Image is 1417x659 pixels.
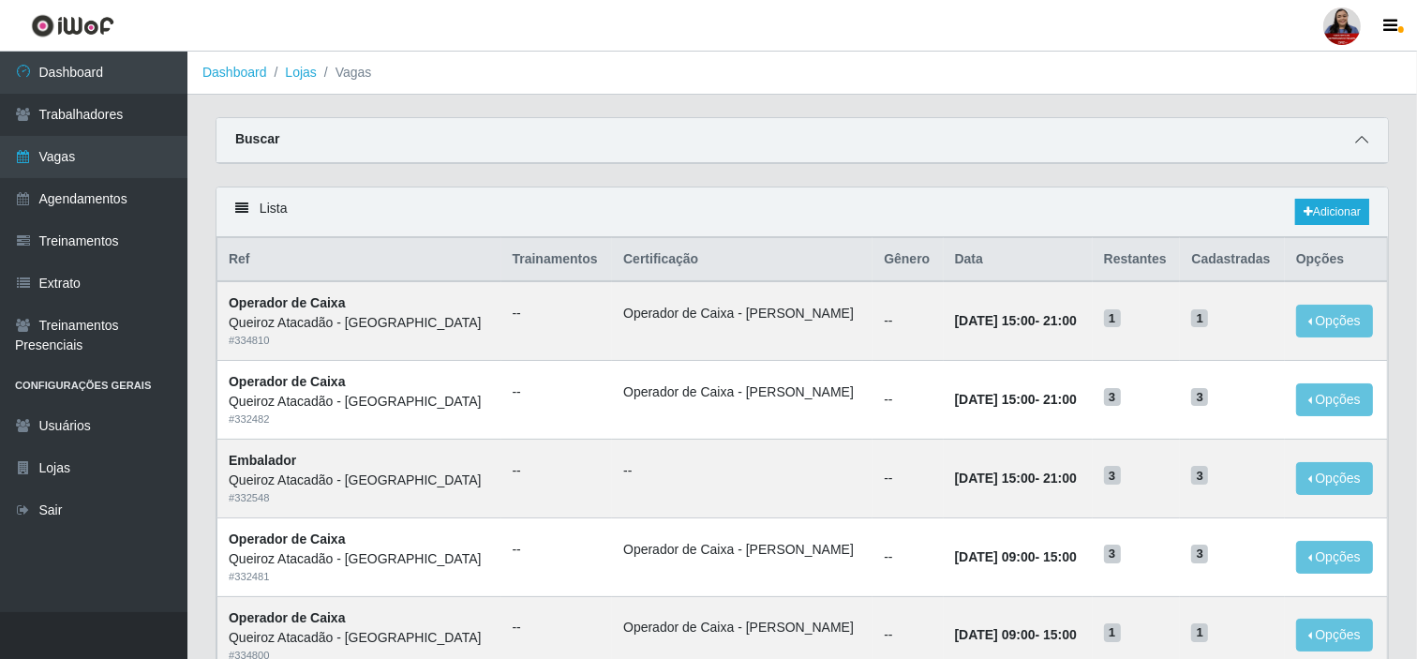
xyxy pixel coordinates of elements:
time: 21:00 [1043,313,1077,328]
td: -- [873,517,943,596]
button: Opções [1296,383,1373,416]
button: Opções [1296,619,1373,652]
td: -- [873,361,943,440]
strong: Operador de Caixa [229,610,346,625]
span: 3 [1191,388,1208,407]
li: Operador de Caixa - [PERSON_NAME] [623,304,861,323]
time: [DATE] 15:00 [955,313,1036,328]
div: Queiroz Atacadão - [GEOGRAPHIC_DATA] [229,392,490,412]
button: Opções [1296,541,1373,574]
strong: - [955,549,1077,564]
ul: -- [513,618,602,637]
img: CoreUI Logo [31,14,114,37]
span: 3 [1191,466,1208,485]
time: 21:00 [1043,392,1077,407]
div: Queiroz Atacadão - [GEOGRAPHIC_DATA] [229,313,490,333]
th: Opções [1285,238,1388,282]
time: 15:00 [1043,549,1077,564]
th: Gênero [873,238,943,282]
ul: -- [513,382,602,402]
ul: -- [513,461,602,481]
div: Queiroz Atacadão - [GEOGRAPHIC_DATA] [229,471,490,490]
strong: Embalador [229,453,296,468]
span: 1 [1191,309,1208,328]
div: Lista [216,187,1388,237]
strong: Operador de Caixa [229,374,346,389]
span: 1 [1191,623,1208,642]
ul: -- [513,540,602,560]
time: [DATE] 15:00 [955,471,1036,486]
ul: -- [623,461,861,481]
strong: - [955,392,1077,407]
li: Operador de Caixa - [PERSON_NAME] [623,618,861,637]
time: [DATE] 09:00 [955,549,1036,564]
th: Certificação [612,238,873,282]
strong: Operador de Caixa [229,532,346,547]
strong: - [955,313,1077,328]
div: # 334810 [229,333,490,349]
div: # 332482 [229,412,490,427]
th: Cadastradas [1180,238,1284,282]
th: Restantes [1093,238,1181,282]
li: Operador de Caixa - [PERSON_NAME] [623,540,861,560]
strong: Operador de Caixa [229,295,346,310]
th: Ref [217,238,501,282]
span: 3 [1104,388,1121,407]
a: Lojas [285,65,316,80]
strong: - [955,471,1077,486]
div: # 332548 [229,490,490,506]
ul: -- [513,304,602,323]
time: [DATE] 09:00 [955,627,1036,642]
button: Opções [1296,462,1373,495]
li: Vagas [317,63,372,82]
a: Dashboard [202,65,267,80]
strong: - [955,627,1077,642]
span: 1 [1104,623,1121,642]
button: Opções [1296,305,1373,337]
td: -- [873,439,943,517]
th: Trainamentos [501,238,613,282]
td: -- [873,281,943,360]
span: 3 [1104,545,1121,563]
li: Operador de Caixa - [PERSON_NAME] [623,382,861,402]
time: [DATE] 15:00 [955,392,1036,407]
div: Queiroz Atacadão - [GEOGRAPHIC_DATA] [229,549,490,569]
span: 1 [1104,309,1121,328]
div: Queiroz Atacadão - [GEOGRAPHIC_DATA] [229,628,490,648]
time: 15:00 [1043,627,1077,642]
a: Adicionar [1295,199,1369,225]
time: 21:00 [1043,471,1077,486]
span: 3 [1104,466,1121,485]
th: Data [944,238,1093,282]
strong: Buscar [235,131,279,146]
nav: breadcrumb [187,52,1417,95]
span: 3 [1191,545,1208,563]
div: # 332481 [229,569,490,585]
